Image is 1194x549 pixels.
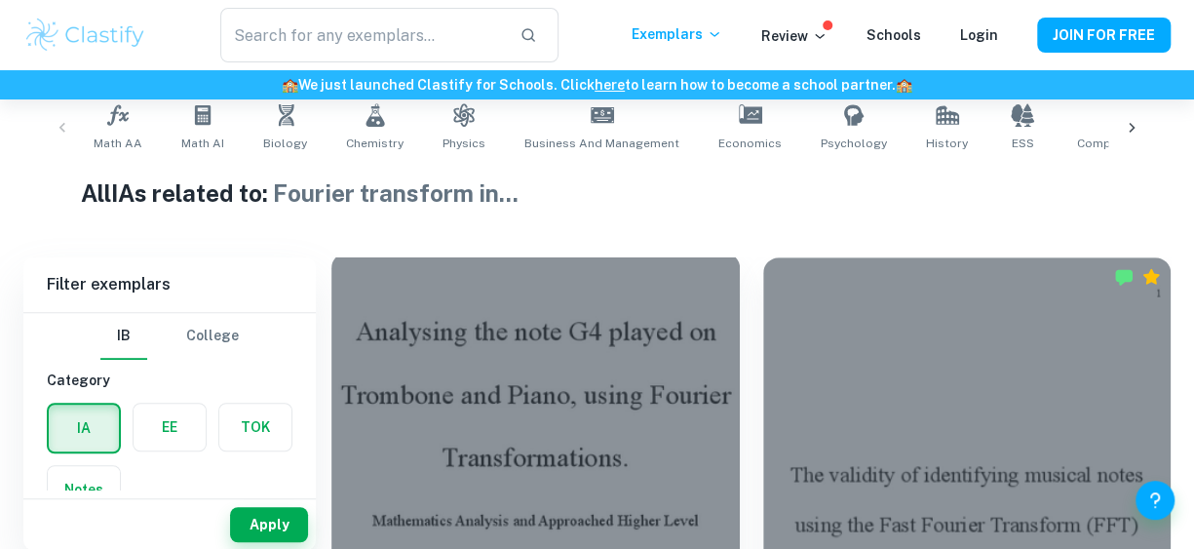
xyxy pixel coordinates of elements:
h6: We just launched Clastify for Schools. Click to learn how to become a school partner. [4,74,1190,96]
span: Math AI [181,135,224,152]
p: Review [761,25,828,47]
span: Business and Management [524,135,679,152]
p: Exemplars [632,23,722,45]
h6: Category [47,370,292,391]
a: here [595,77,625,93]
span: History [926,135,968,152]
button: IA [49,405,119,451]
div: Filter type choice [100,313,239,360]
span: 🏫 [896,77,912,93]
button: Apply [230,507,308,542]
span: ESS [1012,135,1034,152]
h1: All IAs related to: [81,176,1113,211]
button: College [186,313,239,360]
span: Psychology [821,135,887,152]
span: Computer Science [1077,135,1182,152]
img: Clastify logo [23,16,147,55]
button: Help and Feedback [1136,481,1175,520]
span: Physics [443,135,485,152]
button: IB [100,313,147,360]
h6: Filter exemplars [23,257,316,312]
button: TOK [219,404,291,451]
span: Fourier transform in ... [273,179,519,207]
span: Biology [263,135,307,152]
button: EE [134,404,206,451]
button: JOIN FOR FREE [1037,18,1171,53]
span: Economics [718,135,782,152]
img: Marked [1114,267,1134,287]
span: Math AA [94,135,142,152]
a: Login [960,27,998,43]
span: Chemistry [346,135,404,152]
div: Premium [1141,267,1161,287]
a: Schools [867,27,921,43]
span: 🏫 [282,77,298,93]
button: Notes [48,466,120,513]
input: Search for any exemplars... [220,8,505,62]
